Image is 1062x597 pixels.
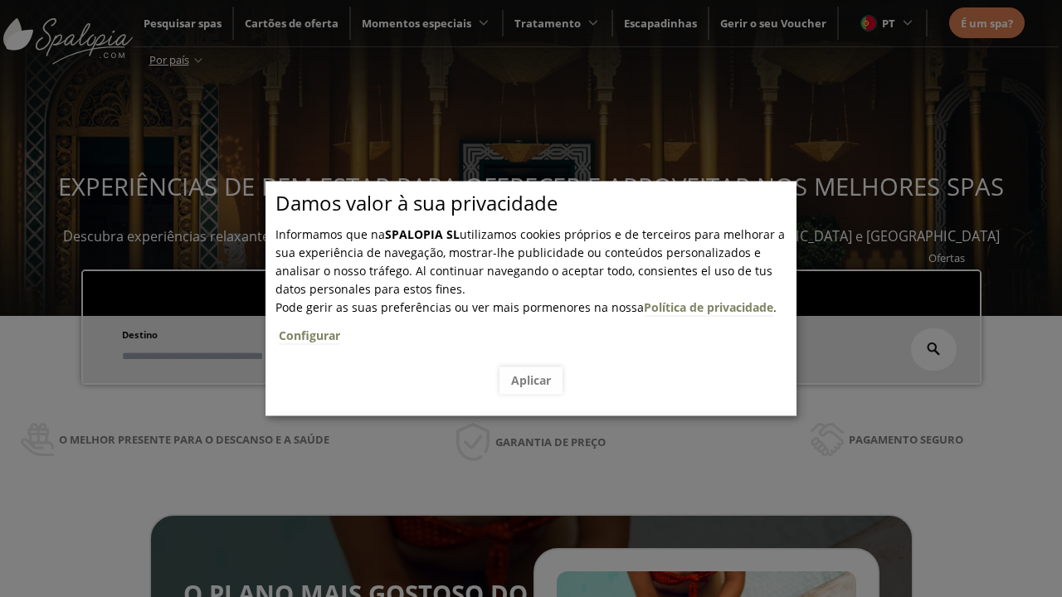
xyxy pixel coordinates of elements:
[385,226,460,242] b: SPALOPIA SL
[644,299,773,316] a: Política de privacidade
[499,366,563,394] button: Aplicar
[275,226,785,297] span: Informamos que na utilizamos cookies próprios e de terceiros para melhorar a sua experiência de n...
[275,299,644,315] span: Pode gerir as suas preferências ou ver mais pormenores na nossa
[275,299,796,355] span: .
[279,328,340,344] a: Configurar
[275,194,796,212] p: Damos valor à sua privacidade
